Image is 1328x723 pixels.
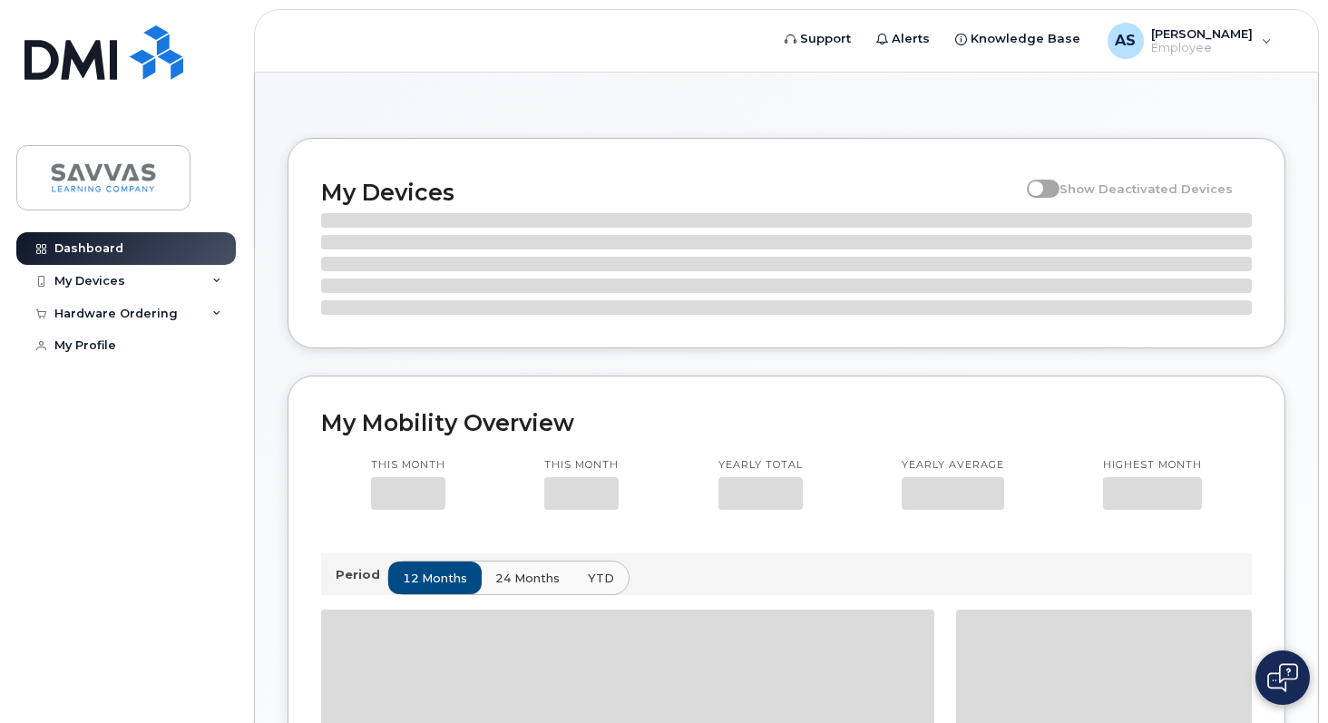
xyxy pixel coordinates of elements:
[321,409,1252,436] h2: My Mobility Overview
[544,458,619,473] p: This month
[718,458,803,473] p: Yearly total
[321,179,1018,206] h2: My Devices
[1027,171,1041,186] input: Show Deactivated Devices
[902,458,1004,473] p: Yearly average
[1103,458,1202,473] p: Highest month
[371,458,445,473] p: This month
[1267,663,1298,692] img: Open chat
[588,570,614,587] span: YTD
[336,566,387,583] p: Period
[1059,181,1233,196] span: Show Deactivated Devices
[495,570,560,587] span: 24 months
